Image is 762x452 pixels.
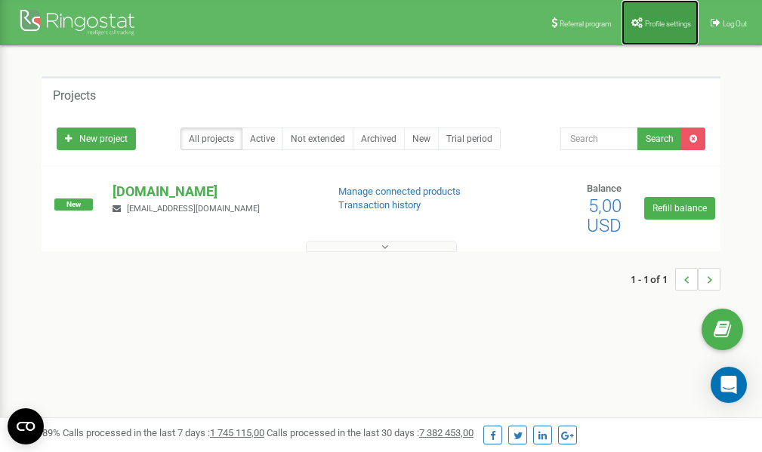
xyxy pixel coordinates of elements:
[587,183,622,194] span: Balance
[560,128,638,150] input: Search
[242,128,283,150] a: Active
[438,128,501,150] a: Trial period
[180,128,242,150] a: All projects
[631,268,675,291] span: 1 - 1 of 1
[8,408,44,444] button: Open CMP widget
[53,89,96,103] h5: Projects
[338,186,461,197] a: Manage connected products
[637,128,682,150] button: Search
[419,427,474,438] u: 7 382 453,00
[353,128,405,150] a: Archived
[404,128,439,150] a: New
[631,253,720,306] nav: ...
[210,427,264,438] u: 1 745 115,00
[644,197,715,220] a: Refill balance
[267,427,474,438] span: Calls processed in the last 30 days :
[645,20,691,28] span: Profile settings
[54,198,93,211] span: New
[711,367,747,403] div: Open Intercom Messenger
[127,204,260,214] span: [EMAIL_ADDRESS][DOMAIN_NAME]
[113,182,313,201] p: [DOMAIN_NAME]
[282,128,353,150] a: Not extended
[63,427,264,438] span: Calls processed in the last 7 days :
[338,199,421,211] a: Transaction history
[587,195,622,236] span: 5,00 USD
[57,128,136,150] a: New project
[560,20,612,28] span: Referral program
[723,20,747,28] span: Log Out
